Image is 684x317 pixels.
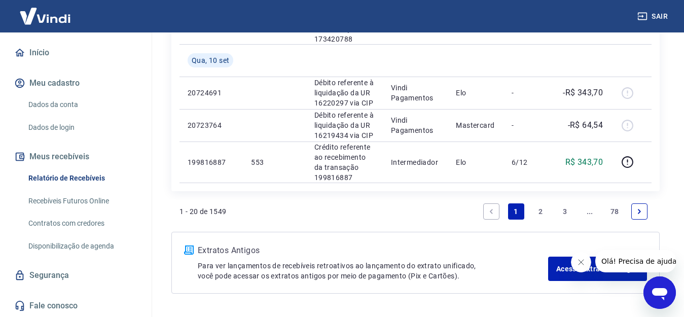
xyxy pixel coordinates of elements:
p: R$ 343,70 [565,156,603,168]
p: Vindi Pagamentos [391,115,440,135]
iframe: Fechar mensagem [571,252,591,272]
p: Débito referente à liquidação da UR 16220297 via CIP [314,78,375,108]
a: Contratos com credores [24,213,139,234]
p: -R$ 343,70 [563,87,603,99]
p: 553 [251,157,298,167]
a: Dados da conta [24,94,139,115]
p: Crédito referente ao recebimento da transação 199816887 [314,142,375,183]
a: Page 2 [532,203,549,220]
p: Mastercard [456,120,495,130]
a: Previous page [483,203,499,220]
a: Início [12,42,139,64]
p: -R$ 64,54 [568,119,603,131]
p: Elo [456,88,495,98]
button: Meu cadastro [12,72,139,94]
a: Dados de login [24,117,139,138]
p: Vindi Pagamentos [391,83,440,103]
p: Intermediador [391,157,440,167]
button: Sair [635,7,672,26]
a: Page 3 [557,203,573,220]
p: 6/12 [512,157,542,167]
p: Débito referente à liquidação da UR 16219434 via CIP [314,110,375,140]
a: Segurança [12,264,139,287]
button: Meus recebíveis [12,146,139,168]
p: Extratos Antigos [198,244,548,257]
p: Para ver lançamentos de recebíveis retroativos ao lançamento do extrato unificado, você pode aces... [198,261,548,281]
p: 20723764 [188,120,235,130]
a: Fale conosco [12,295,139,317]
a: Recebíveis Futuros Online [24,191,139,212]
a: Relatório de Recebíveis [24,168,139,189]
a: Page 78 [606,203,623,220]
p: Elo [456,157,495,167]
span: Qua, 10 set [192,55,229,65]
p: - [512,88,542,98]
a: Jump forward [582,203,598,220]
a: Next page [631,203,647,220]
span: Olá! Precisa de ajuda? [6,7,85,15]
a: Disponibilização de agenda [24,236,139,257]
iframe: Mensagem da empresa [595,250,676,272]
a: Page 1 is your current page [508,203,524,220]
ul: Pagination [479,199,652,224]
img: Vindi [12,1,78,31]
p: 1 - 20 de 1549 [179,206,227,217]
iframe: Botão para abrir a janela de mensagens [643,276,676,309]
a: Acesse Extratos Antigos [548,257,647,281]
p: 20724691 [188,88,235,98]
p: - [512,120,542,130]
img: ícone [184,245,194,255]
p: 199816887 [188,157,235,167]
